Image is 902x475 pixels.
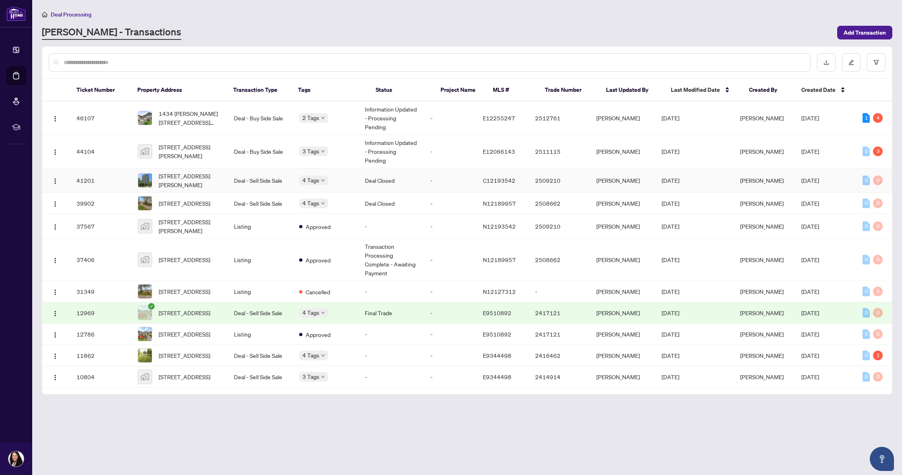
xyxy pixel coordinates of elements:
td: Listing [228,281,293,302]
img: Logo [52,257,58,264]
span: [PERSON_NAME] [740,148,784,155]
img: Profile Icon [8,451,24,467]
span: [STREET_ADDRESS] [159,199,210,208]
td: 31349 [70,281,131,302]
span: N12189957 [483,256,516,263]
td: [PERSON_NAME] [590,135,656,168]
img: thumbnail-img [138,173,152,187]
td: - [358,281,424,302]
span: down [321,149,325,153]
td: - [424,135,476,168]
td: 2511115 [529,135,590,168]
td: 10804 [70,366,131,388]
div: 0 [873,329,883,339]
td: - [424,239,476,281]
button: Open asap [870,447,894,471]
div: 0 [873,287,883,296]
span: [PERSON_NAME] [740,223,784,230]
span: [PERSON_NAME] [740,114,784,122]
td: [PERSON_NAME] [590,324,656,345]
span: down [321,311,325,315]
td: [PERSON_NAME] [590,101,656,135]
span: N12127312 [483,288,516,295]
span: 4 Tags [302,198,319,208]
td: Listing [228,214,293,239]
span: [PERSON_NAME] [740,373,784,380]
div: 0 [863,372,870,382]
span: N12189957 [483,200,516,207]
button: Logo [49,112,62,124]
img: thumbnail-img [138,253,152,266]
button: Logo [49,253,62,266]
span: 4 Tags [302,176,319,185]
td: 41201 [70,168,131,193]
th: Property Address [131,79,227,101]
td: 46107 [70,101,131,135]
td: - [424,193,476,214]
span: Deal Processing [51,11,91,18]
div: 4 [873,113,883,123]
span: [DATE] [662,177,679,184]
span: [STREET_ADDRESS][PERSON_NAME] [159,142,221,160]
th: Created Date [795,79,856,101]
span: [PERSON_NAME] [740,200,784,207]
th: Ticket Number [70,79,131,101]
span: [DATE] [801,309,819,316]
td: 2417121 [529,302,590,324]
span: E9344498 [483,352,511,359]
th: Transaction Type [227,79,292,101]
th: Tags [292,79,369,101]
img: Logo [52,289,58,295]
span: Created Date [801,85,836,94]
span: E9344498 [483,373,511,380]
th: Last Updated By [600,79,665,101]
td: - [424,302,476,324]
td: 2414914 [529,366,590,388]
span: [STREET_ADDRESS] [159,372,210,381]
td: Listing [228,324,293,345]
img: Logo [52,332,58,338]
img: thumbnail-img [138,306,152,320]
td: - [424,101,476,135]
div: 0 [863,198,870,208]
img: Logo [52,149,58,155]
td: - [424,345,476,366]
div: 0 [863,255,870,264]
span: [STREET_ADDRESS] [159,308,210,317]
button: Logo [49,145,62,158]
td: Deal - Sell Side Sale [228,345,293,366]
span: 3 Tags [302,147,319,156]
span: [DATE] [801,330,819,338]
button: Logo [49,285,62,298]
div: 0 [863,221,870,231]
td: [PERSON_NAME] [590,239,656,281]
img: thumbnail-img [138,219,152,233]
td: - [358,214,424,239]
span: Cancelled [306,287,330,296]
td: 12969 [70,302,131,324]
td: - [529,281,590,302]
span: [PERSON_NAME] [740,256,784,263]
span: [DATE] [801,177,819,184]
span: Add Transaction [844,26,886,39]
td: Deal - Sell Side Sale [228,302,293,324]
div: 0 [873,372,883,382]
div: 0 [863,308,870,318]
button: Logo [49,197,62,210]
img: thumbnail-img [138,111,152,125]
div: 0 [873,176,883,185]
td: 2417121 [529,324,590,345]
th: Status [369,79,434,101]
th: Last Modified Date [664,79,743,101]
span: [DATE] [801,200,819,207]
th: Trade Number [538,79,599,101]
span: [DATE] [662,309,679,316]
span: download [823,60,829,65]
img: Logo [52,116,58,122]
img: thumbnail-img [138,145,152,158]
img: thumbnail-img [138,196,152,210]
td: [PERSON_NAME] [590,366,656,388]
span: [PERSON_NAME] [740,177,784,184]
td: - [424,168,476,193]
td: - [358,324,424,345]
